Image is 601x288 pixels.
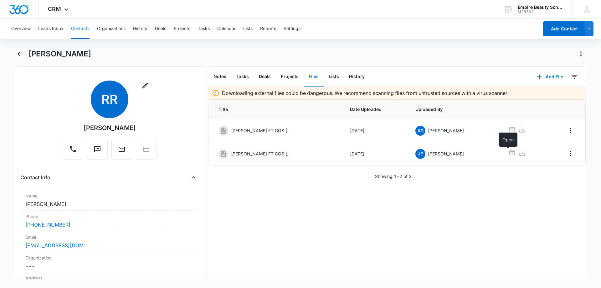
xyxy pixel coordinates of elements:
[48,6,61,12] span: CRM
[189,172,199,182] button: Close
[20,190,199,211] div: Name[PERSON_NAME]
[518,10,563,14] div: account id
[71,19,90,39] button: Contacts
[11,19,31,39] button: Overview
[415,149,425,159] span: JP
[254,67,276,86] button: Deals
[20,211,199,231] div: Phone[PHONE_NUMBER]
[87,139,108,160] button: Text
[174,19,190,39] button: Projects
[38,19,64,39] button: Leads Inbox
[28,49,91,59] h1: [PERSON_NAME]
[63,149,83,154] a: Call
[217,19,236,39] button: Calendar
[218,106,335,113] span: Title
[565,149,575,159] button: Overflow Menu
[111,149,132,154] a: Email
[84,123,136,133] div: [PERSON_NAME]
[20,252,199,272] div: Organization---
[87,149,108,154] a: Text
[25,200,194,208] dd: [PERSON_NAME]
[25,254,194,261] label: Organization
[260,19,276,39] button: Reports
[415,106,493,113] span: Uploaded By
[15,49,25,59] button: Back
[342,142,408,165] td: [DATE]
[576,49,586,59] button: Actions
[324,67,344,86] button: Lists
[25,221,70,228] a: [PHONE_NUMBER]
[97,19,126,39] button: Organizations
[222,89,509,97] p: Downloading external files could be dangerous. We recommend scanning files from untrusted sources...
[111,139,132,160] button: Email
[342,119,408,142] td: [DATE]
[428,150,464,157] p: [PERSON_NAME]
[243,19,253,39] button: Lists
[208,67,231,86] button: Notes
[198,19,210,39] button: Tasks
[304,67,324,86] button: Files
[25,242,88,249] a: [EMAIL_ADDRESS][DOMAIN_NAME]
[133,19,147,39] button: History
[63,139,83,160] button: Call
[20,231,199,252] div: Email[EMAIL_ADDRESS][DOMAIN_NAME]
[25,275,194,281] label: Address
[518,5,563,10] div: account name
[231,67,254,86] button: Tasks
[565,125,575,135] button: Overflow Menu
[499,133,517,147] div: Open
[25,262,194,270] dd: ---
[231,150,294,157] p: [PERSON_NAME] FT COS [DATE].pdf
[344,67,370,86] button: History
[284,19,300,39] button: Settings
[20,174,50,181] h4: Contact Info
[25,234,194,240] label: Email
[276,67,304,86] button: Projects
[543,21,585,36] button: Add Contact
[375,173,412,180] p: Showing 1-2 of 2
[415,126,425,136] span: AG
[428,127,464,134] p: [PERSON_NAME]
[350,106,401,113] span: Date Uploaded
[531,69,569,84] button: Add File
[25,213,194,220] label: Phone
[569,72,579,82] button: Filters
[25,192,194,199] label: Name
[155,19,166,39] button: Deals
[91,81,128,118] span: RR
[231,127,294,134] p: [PERSON_NAME] FT COS [DATE].pdf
